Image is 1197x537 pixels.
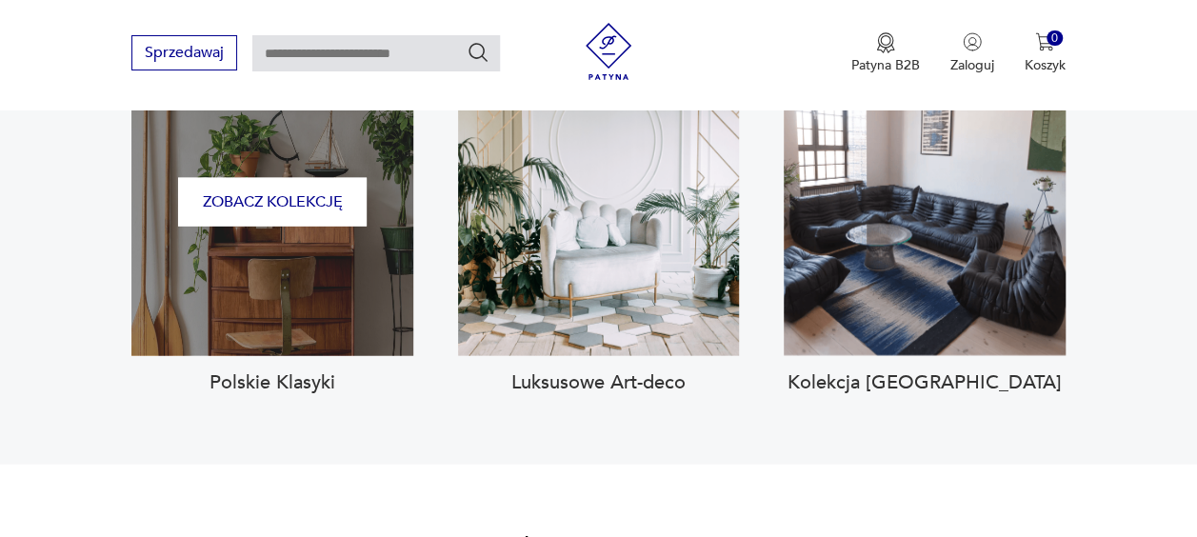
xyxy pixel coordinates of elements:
img: Ikona medalu [876,32,895,53]
p: Patyna B2B [851,56,920,74]
h3: Luksusowe Art-deco [458,371,739,394]
a: Sprzedawaj [131,48,237,61]
button: Szukaj [467,41,489,64]
div: 0 [1047,30,1063,47]
img: Patyna - sklep z meblami i dekoracjami vintage [580,23,637,80]
a: Ikona medaluPatyna B2B [851,32,920,74]
button: Zaloguj [950,32,994,74]
h3: Kolekcja [GEOGRAPHIC_DATA] [784,371,1065,394]
img: Ikonka użytkownika [963,32,982,51]
button: Sprzedawaj [131,35,237,70]
h3: Polskie Klasyki [131,371,412,394]
p: Zaloguj [950,56,994,74]
button: 0Koszyk [1025,32,1066,74]
button: Patyna B2B [851,32,920,74]
p: Koszyk [1025,56,1066,74]
button: Zobacz kolekcję [178,178,367,227]
img: Ikona koszyka [1035,32,1054,51]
